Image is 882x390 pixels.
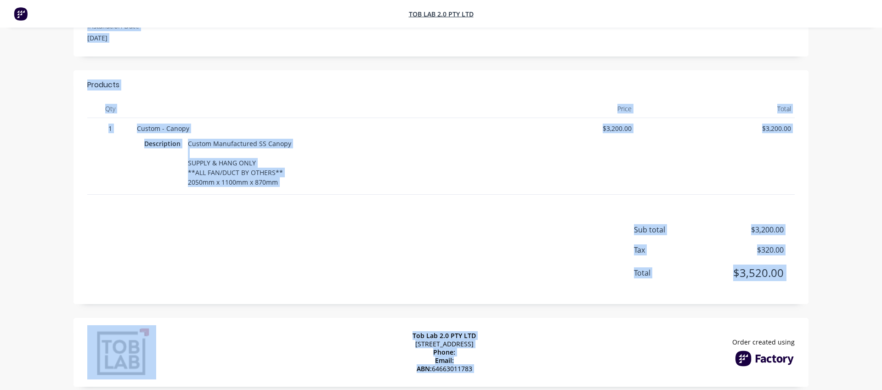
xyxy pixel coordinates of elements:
span: 64663011783 [417,365,472,373]
a: Tob Lab 2.0 PTY LTD [409,10,474,18]
div: Products [87,79,119,90]
span: Email: [435,356,454,365]
img: Factory Logo [735,350,795,367]
span: Tax [634,244,716,255]
div: Price [475,100,635,118]
span: $3,520.00 [716,265,784,281]
span: ABN: [417,364,432,373]
span: Order created using [732,338,795,346]
span: $3,200.00 [479,124,632,133]
div: Custom Manufactured SS Canopy SUPPLY & HANG ONLY **ALL FAN/DUCT BY OTHERS** 2050mm x 1100mm x 870mm [184,137,295,189]
span: Custom - Canopy [137,124,189,133]
span: [STREET_ADDRESS] [415,340,474,348]
div: Qty [87,100,133,118]
img: Company Logo [87,325,156,379]
div: [DATE] [87,20,202,43]
span: Sub total [634,224,716,235]
span: Tob Lab 2.0 PTY LTD [413,331,476,340]
span: Phone: [433,348,455,356]
span: 1 [91,124,130,133]
span: Total [634,267,716,278]
span: $320.00 [716,244,784,255]
span: $3,200.00 [716,224,784,235]
span: $3,200.00 [639,124,792,133]
div: Total [635,100,795,118]
img: Factory [14,7,28,21]
div: Description [144,137,184,150]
